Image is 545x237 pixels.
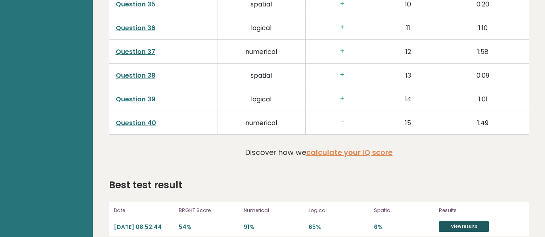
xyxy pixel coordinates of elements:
a: View results [439,221,489,232]
p: [DATE] 08:52:44 [114,223,174,231]
td: logical [217,16,305,40]
td: 1:01 [437,87,529,111]
p: Discover how we [245,147,393,158]
p: 65% [309,223,369,231]
a: Question 39 [116,95,155,104]
p: 6% [374,223,434,231]
td: 1:49 [437,111,529,135]
p: Results [439,207,524,214]
p: 91% [244,223,304,231]
h3: + [312,71,372,79]
td: 1:10 [437,16,529,40]
p: Logical [309,207,369,214]
td: 0:09 [437,64,529,87]
h3: + [312,95,372,103]
p: Numerical [244,207,304,214]
a: calculate your IQ score [306,147,393,157]
td: 12 [379,40,437,64]
p: 54% [179,223,239,231]
a: Question 40 [116,118,156,128]
td: 15 [379,111,437,135]
td: logical [217,87,305,111]
a: Question 38 [116,71,155,80]
td: spatial [217,64,305,87]
p: Date [114,207,174,214]
td: 14 [379,87,437,111]
p: Spatial [374,207,434,214]
a: Question 37 [116,47,155,56]
h3: - [312,118,372,127]
td: 1:58 [437,40,529,64]
a: Question 36 [116,23,155,33]
h3: + [312,47,372,56]
td: numerical [217,111,305,135]
td: 11 [379,16,437,40]
p: BRGHT Score [179,207,239,214]
td: 13 [379,64,437,87]
td: numerical [217,40,305,64]
h3: + [312,23,372,32]
h2: Best test result [109,178,182,192]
